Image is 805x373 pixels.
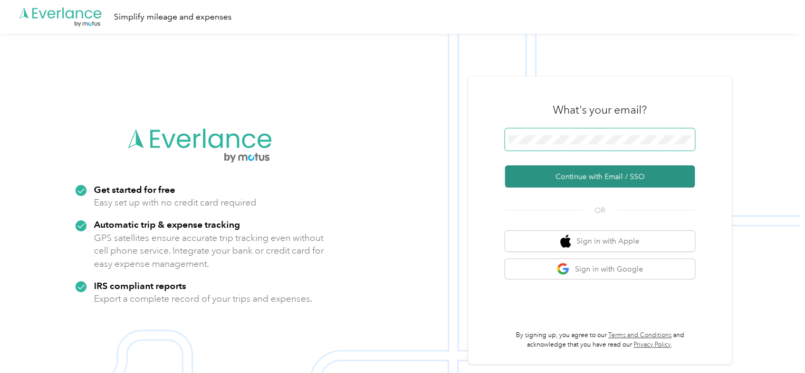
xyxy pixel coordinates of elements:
img: google logo [557,263,570,276]
p: Easy set up with no credit card required [94,196,256,209]
a: Terms and Conditions [608,331,672,339]
div: Simplify mileage and expenses [114,11,232,24]
button: apple logoSign in with Apple [505,231,695,251]
h3: What's your email? [553,102,647,117]
p: By signing up, you agree to our and acknowledge that you have read our . [505,331,695,349]
button: Continue with Email / SSO [505,165,695,188]
p: GPS satellites ensure accurate trip tracking even without cell phone service. Integrate your bank... [94,231,324,271]
strong: Get started for free [94,184,175,195]
strong: IRS compliant reports [94,280,186,291]
p: Export a complete record of your trips and expenses. [94,292,312,305]
span: OR [581,205,618,216]
button: google logoSign in with Google [505,259,695,279]
a: Privacy Policy [634,341,671,349]
strong: Automatic trip & expense tracking [94,219,240,230]
img: apple logo [560,235,571,248]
